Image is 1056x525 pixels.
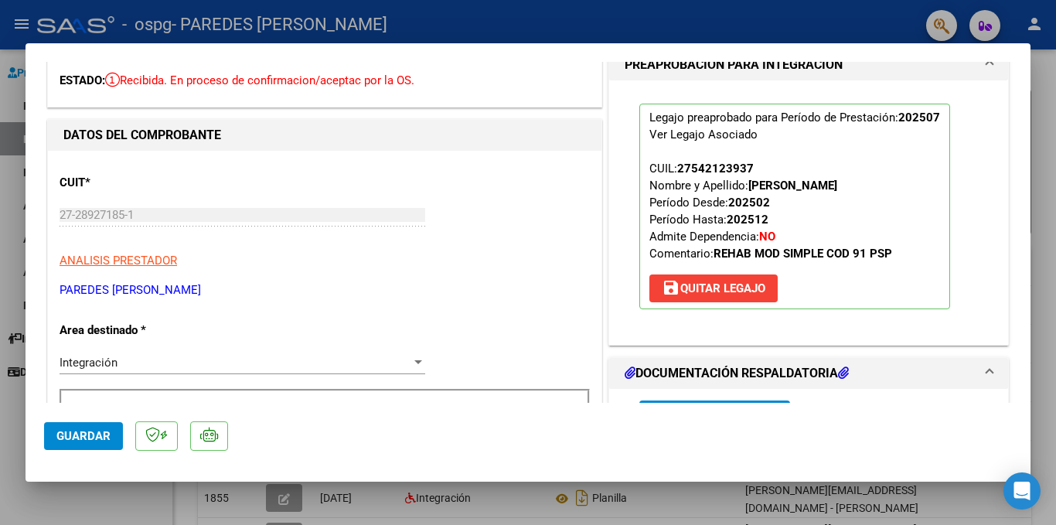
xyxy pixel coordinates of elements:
span: ESTADO: [60,73,105,87]
div: Open Intercom Messenger [1003,472,1041,510]
span: Comentario: [649,247,892,261]
span: Guardar [56,429,111,443]
button: Quitar Legajo [649,274,778,302]
button: Guardar [44,422,123,450]
strong: 202512 [727,213,768,227]
mat-icon: save [662,278,680,297]
p: Legajo preaprobado para Período de Prestación: [639,104,950,309]
span: Recibida. En proceso de confirmacion/aceptac por la OS. [105,73,414,87]
div: Ver Legajo Asociado [649,126,758,143]
strong: DATOS DEL COMPROBANTE [63,128,221,142]
button: Agregar Documento [639,401,790,429]
mat-expansion-panel-header: PREAPROBACIÓN PARA INTEGRACION [609,49,1008,80]
span: CUIL: Nombre y Apellido: Período Desde: Período Hasta: Admite Dependencia: [649,162,892,261]
h1: DOCUMENTACIÓN RESPALDATORIA [625,364,849,383]
span: Integración [60,356,118,370]
strong: 202507 [898,111,940,124]
strong: [PERSON_NAME] [748,179,837,193]
p: Area destinado * [60,322,219,339]
h1: PREAPROBACIÓN PARA INTEGRACION [625,56,843,74]
strong: 202502 [728,196,770,210]
mat-expansion-panel-header: DOCUMENTACIÓN RESPALDATORIA [609,358,1008,389]
p: PAREDES [PERSON_NAME] [60,281,590,299]
span: ANALISIS PRESTADOR [60,254,177,268]
div: 27542123937 [677,160,754,177]
span: Quitar Legajo [662,281,765,295]
div: PREAPROBACIÓN PARA INTEGRACION [609,80,1008,345]
p: CUIT [60,174,219,192]
strong: REHAB MOD SIMPLE COD 91 PSP [714,247,892,261]
strong: NO [759,230,775,244]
